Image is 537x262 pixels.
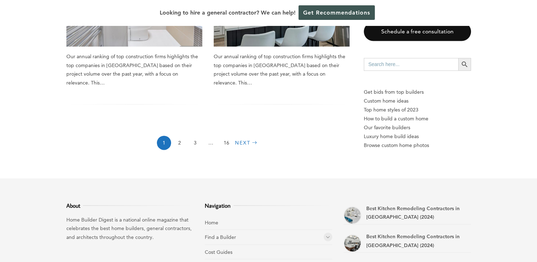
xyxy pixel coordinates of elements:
a: Schedule a free consultation [364,22,471,41]
div: Our annual ranking of top construction firms highlights the top companies in [GEOGRAPHIC_DATA] ba... [66,52,202,87]
a: Next [235,136,259,150]
p: Get bids from top builders [364,88,471,97]
div: Our annual ranking of top construction firms highlights the top companies in [GEOGRAPHIC_DATA] ba... [214,52,350,87]
a: Best Kitchen Remodeling Contractors in [GEOGRAPHIC_DATA] (2024) [366,233,460,248]
a: Cost Guides [205,249,232,255]
span: … [204,136,218,150]
a: Best Kitchen Remodeling Contractors in Coral Gables (2024) [344,206,361,224]
a: 3 [188,136,202,150]
h3: Navigation [205,201,332,209]
a: 2 [172,136,187,150]
span: 1 [157,136,171,150]
a: Our favorite builders [364,123,471,132]
p: Home Builder Digest is a national online magazine that celebrates the best home builders, general... [66,215,194,241]
h3: About [66,201,194,209]
a: Custom home ideas [364,97,471,105]
a: Top home styles of 2023 [364,105,471,114]
a: Best Kitchen Remodeling Contractors in Boca Raton (2024) [344,234,361,252]
a: Find a Builder [205,234,236,240]
a: Best Kitchen Remodeling Contractors in [GEOGRAPHIC_DATA] (2024) [366,205,460,220]
input: Search here... [364,58,458,71]
a: 16 [219,136,234,150]
a: Browse custom home photos [364,141,471,150]
a: Home [205,219,218,225]
a: How to build a custom home [364,114,471,123]
svg: Search [461,60,468,68]
a: Luxury home build ideas [364,132,471,141]
a: Get Recommendations [298,5,375,20]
